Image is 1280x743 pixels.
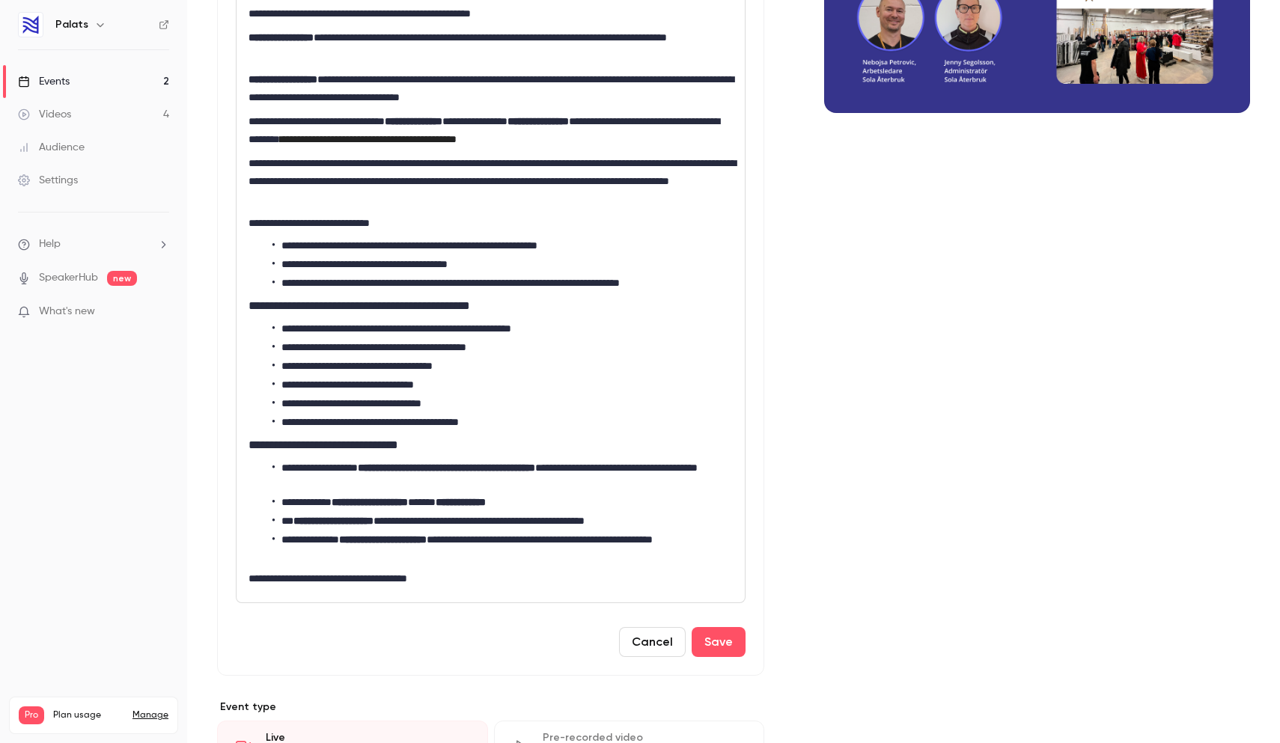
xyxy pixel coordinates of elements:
[217,700,764,715] p: Event type
[132,709,168,721] a: Manage
[19,13,43,37] img: Palats
[18,173,78,188] div: Settings
[39,270,98,286] a: SpeakerHub
[151,305,169,319] iframe: Noticeable Trigger
[107,271,137,286] span: new
[19,706,44,724] span: Pro
[53,709,124,721] span: Plan usage
[18,107,71,122] div: Videos
[692,627,746,657] button: Save
[18,236,169,252] li: help-dropdown-opener
[55,17,88,32] h6: Palats
[39,236,61,252] span: Help
[18,74,70,89] div: Events
[619,627,686,657] button: Cancel
[18,140,85,155] div: Audience
[39,304,95,319] span: What's new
